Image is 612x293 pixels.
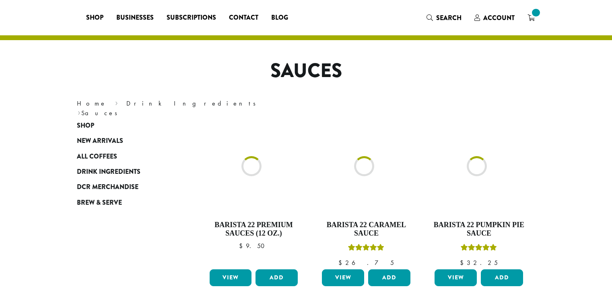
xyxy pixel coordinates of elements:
a: View [210,269,252,286]
button: Add [368,269,410,286]
span: Shop [77,121,94,131]
span: Shop [86,13,103,23]
a: All Coffees [77,149,173,164]
div: Rated 5.00 out of 5 [348,243,384,255]
span: Businesses [116,13,154,23]
a: Shop [77,118,173,133]
a: Barista 22 Pumpkin Pie SauceRated 5.00 out of 5 $32.25 [433,122,525,266]
a: View [322,269,364,286]
span: Blog [271,13,288,23]
h4: Barista 22 Premium Sauces (12 oz.) [208,221,300,238]
bdi: 26.75 [338,258,394,267]
a: Subscriptions [160,11,223,24]
a: Drink Ingredients [126,99,261,108]
button: Add [256,269,298,286]
span: Contact [229,13,258,23]
span: All Coffees [77,152,117,162]
a: Blog [265,11,295,24]
a: Businesses [110,11,160,24]
span: Brew & Serve [77,198,122,208]
h4: Barista 22 Caramel Sauce [320,221,412,238]
span: Drink Ingredients [77,167,140,177]
a: View [435,269,477,286]
span: New Arrivals [77,136,123,146]
a: New Arrivals [77,133,173,149]
span: $ [239,242,246,250]
span: Subscriptions [167,13,216,23]
a: Barista 22 Caramel SauceRated 5.00 out of 5 $26.75 [320,122,412,266]
span: Account [483,13,515,22]
span: $ [460,258,467,267]
a: Shop [80,11,110,24]
nav: Breadcrumb [77,99,294,118]
bdi: 32.25 [460,258,498,267]
a: Contact [223,11,265,24]
span: › [78,106,80,118]
div: Rated 5.00 out of 5 [461,243,497,255]
span: › [115,96,118,108]
h1: Sauces [71,59,542,83]
a: Home [77,99,107,108]
a: Search [420,11,468,24]
a: Barista 22 Premium Sauces (12 oz.) $9.50 [208,122,300,266]
a: Brew & Serve [77,195,173,210]
button: Add [481,269,523,286]
span: DCR Merchandise [77,182,138,192]
a: Drink Ingredients [77,164,173,179]
h4: Barista 22 Pumpkin Pie Sauce [433,221,525,238]
span: Search [436,13,462,22]
span: $ [338,258,345,267]
a: Account [468,11,521,24]
bdi: 9.50 [239,242,268,250]
a: DCR Merchandise [77,179,173,195]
